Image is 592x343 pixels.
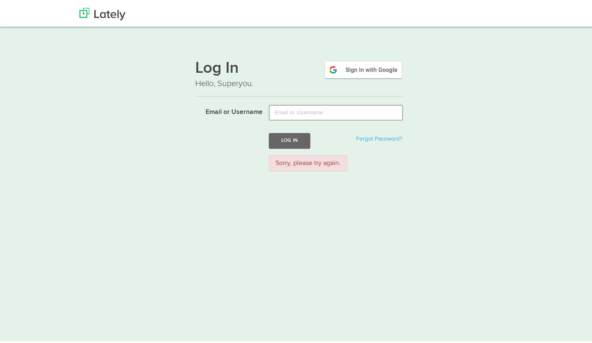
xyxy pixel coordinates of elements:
[189,103,263,116] label: Email or Username
[269,131,310,147] button: Log In
[79,6,125,19] img: Lately
[356,134,402,140] a: Forgot Password?
[195,76,403,88] p: Hello, Superyou.
[195,59,403,76] h1: Log In
[269,153,347,170] div: Sorry, please try again.
[269,103,403,119] input: Email or Username
[324,59,403,78] img: google-signin.png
